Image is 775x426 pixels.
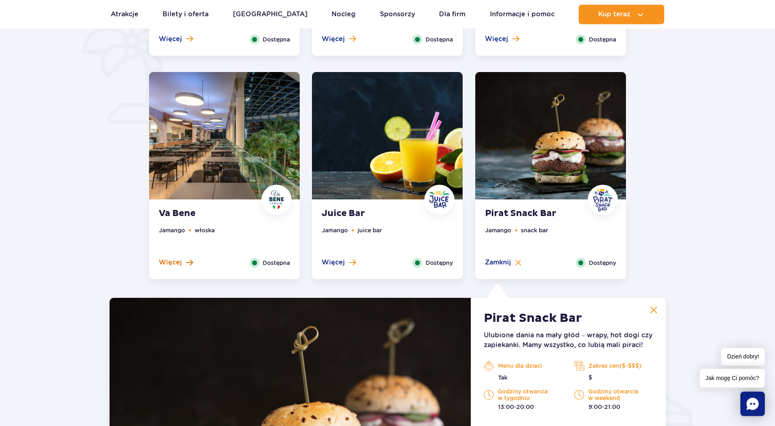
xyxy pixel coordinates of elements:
[589,258,616,267] span: Dostępny
[322,226,348,235] li: Jamango
[485,35,508,44] span: Więcej
[574,388,652,401] p: Godziny otwarcia w weekend
[574,374,652,382] p: $
[485,35,519,44] button: Więcej
[195,226,215,235] li: włoska
[263,258,290,267] span: Dostępna
[426,35,453,44] span: Dostępna
[591,188,615,212] img: Pirat Snack Bar
[159,226,185,235] li: Jamango
[485,226,511,235] li: Jamango
[159,258,182,267] span: Więcej
[159,35,182,44] span: Więcej
[312,72,463,199] img: Juice Bar
[484,388,562,401] p: Godziny otwarcia w tygodniu
[490,4,555,24] a: Informacje i pomoc
[426,258,453,267] span: Dostępny
[332,4,356,24] a: Nocleg
[322,35,356,44] button: Więcej
[159,35,193,44] button: Więcej
[740,391,765,416] div: Chat
[484,311,582,326] strong: Pirat Snack Bar
[322,35,345,44] span: Więcej
[159,208,257,219] strong: Va Bene
[579,4,664,24] button: Kup teraz
[358,226,382,235] li: juice bar
[484,374,562,382] p: Tak
[484,330,652,350] p: Ulubione dania na mały głód – wrapy, hot dogi czy zapiekanki. Mamy wszystko, co lubią mali piraci!
[589,35,616,44] span: Dostępna
[485,208,584,219] strong: Pirat Snack Bar
[159,258,193,267] button: Więcej
[322,208,420,219] strong: Juice Bar
[574,360,652,372] p: Zakres cen($-$$$)
[264,188,289,212] img: Va Bene
[485,258,521,267] button: Zamknij
[322,258,345,267] span: Więcej
[721,348,765,365] span: Dzień dobry!
[263,35,290,44] span: Dostępna
[427,188,452,212] img: Juice Bar
[475,72,626,199] img: Pirat Snack Bar
[700,369,765,387] span: Jak mogę Ci pomóc?
[485,258,511,267] span: Zamknij
[111,4,138,24] a: Atrakcje
[439,4,465,24] a: Dla firm
[484,360,562,372] p: Menu dla dzieci
[162,4,209,24] a: Bilety i oferta
[322,258,356,267] button: Więcej
[574,403,652,411] p: 9:00-21:00
[598,11,630,18] span: Kup teraz
[380,4,415,24] a: Sponsorzy
[149,72,300,199] img: Va Bene
[233,4,307,24] a: [GEOGRAPHIC_DATA]
[521,226,548,235] li: snack bar
[484,403,562,411] p: 13:00-20:00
